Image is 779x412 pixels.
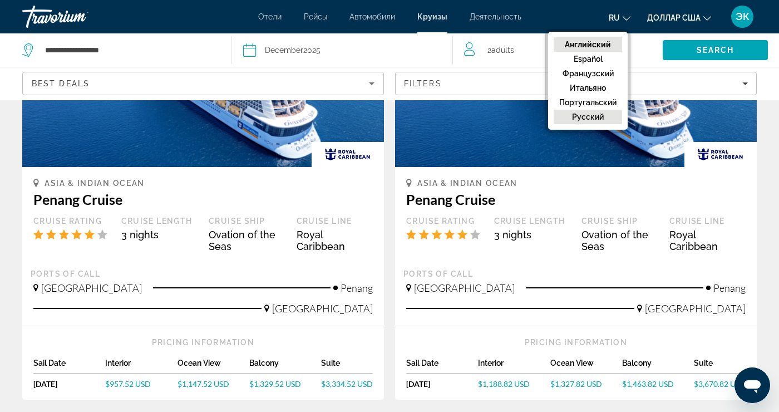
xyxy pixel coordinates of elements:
font: доллар США [647,13,701,22]
button: Español [554,52,622,66]
div: Interior [105,359,177,374]
div: Cruise Ship [209,216,285,226]
span: [GEOGRAPHIC_DATA] [41,282,142,294]
button: Search [663,40,768,60]
span: December [265,46,303,55]
div: 3 nights [121,229,198,241]
div: [DATE] [33,379,105,389]
button: Filters [395,72,757,95]
span: $957.52 USD [105,379,151,389]
a: Круизы [417,12,447,21]
span: [GEOGRAPHIC_DATA] [645,302,746,315]
font: ru [609,13,620,22]
a: $3,334.52 USD [321,379,373,389]
span: Search [697,46,734,55]
button: Изменить язык [609,9,630,26]
a: Деятельность [470,12,521,21]
div: Interior [478,359,550,374]
span: Penang [713,282,746,294]
font: Английский [565,40,611,49]
a: $957.52 USD [105,379,177,389]
font: ЭК [736,11,750,22]
button: русский [554,110,622,124]
iframe: Кнопка запуска окна обмена сообщениями [734,367,770,403]
a: $1,327.82 USD [550,379,622,389]
div: Ocean View [550,359,622,374]
div: Cruise Ship [581,216,658,226]
font: французский [563,69,614,78]
div: Sail Date [33,359,105,374]
div: Ovation of the Seas [209,229,285,252]
input: Select cruise destination [44,42,220,58]
button: Изменить валюту [647,9,711,26]
span: Adults [491,46,514,55]
span: $1,329.52 USD [249,379,301,389]
span: $1,327.82 USD [550,379,602,389]
span: Filters [404,79,442,88]
span: $1,188.82 USD [478,379,530,389]
a: $3,670.82 USD [694,379,746,389]
a: Рейсы [304,12,327,21]
div: Ports of call [31,269,376,279]
div: Pricing Information [406,337,746,347]
span: [GEOGRAPHIC_DATA] [414,282,515,294]
span: [GEOGRAPHIC_DATA] [272,302,373,315]
a: Отели [258,12,282,21]
span: Asia & Indian Ocean [417,179,517,188]
div: Ocean View [178,359,249,374]
mat-select: Sort by [32,77,374,90]
div: Cruise Length [121,216,198,226]
font: Итальяно [570,84,606,92]
a: $1,188.82 USD [478,379,550,389]
div: Suite [694,359,746,374]
a: Автомобили [349,12,395,21]
div: Sail Date [406,359,478,374]
img: Cruise company logo [312,142,384,167]
button: Travelers: 2 adults, 0 children [453,33,663,67]
div: [DATE] [406,379,478,389]
font: португальский [559,98,617,107]
a: $1,329.52 USD [249,379,321,389]
h3: Penang Cruise [406,191,746,208]
h3: Penang Cruise [33,191,373,208]
div: 2025 [265,42,321,58]
font: Español [574,55,603,63]
a: $1,147.52 USD [178,379,249,389]
div: Cruise Line [297,216,373,226]
button: Английский [554,37,622,52]
button: Итальяно [554,81,622,95]
div: Balcony [622,359,694,374]
font: русский [572,112,604,121]
div: Cruise Line [669,216,746,226]
div: Ports of call [403,269,748,279]
div: Cruise Rating [33,216,110,226]
span: Asia & Indian Ocean [45,179,145,188]
span: 2 [487,42,514,58]
div: Pricing Information [33,337,373,347]
span: Best Deals [32,79,90,88]
div: Cruise Length [494,216,571,226]
div: Royal Caribbean [669,229,746,252]
span: $1,463.82 USD [622,379,674,389]
a: $1,463.82 USD [622,379,694,389]
span: Penang [341,282,373,294]
button: Меню пользователя [728,5,757,28]
img: Cruise company logo [684,142,757,167]
div: Ovation of the Seas [581,229,658,252]
div: Royal Caribbean [297,229,373,252]
div: 3 nights [494,229,571,241]
a: Травориум [22,2,134,31]
span: $1,147.52 USD [178,379,229,389]
button: Select cruise date [243,33,441,67]
div: Balcony [249,359,321,374]
button: французский [554,66,622,81]
div: Cruise Rating [406,216,483,226]
div: Suite [321,359,373,374]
